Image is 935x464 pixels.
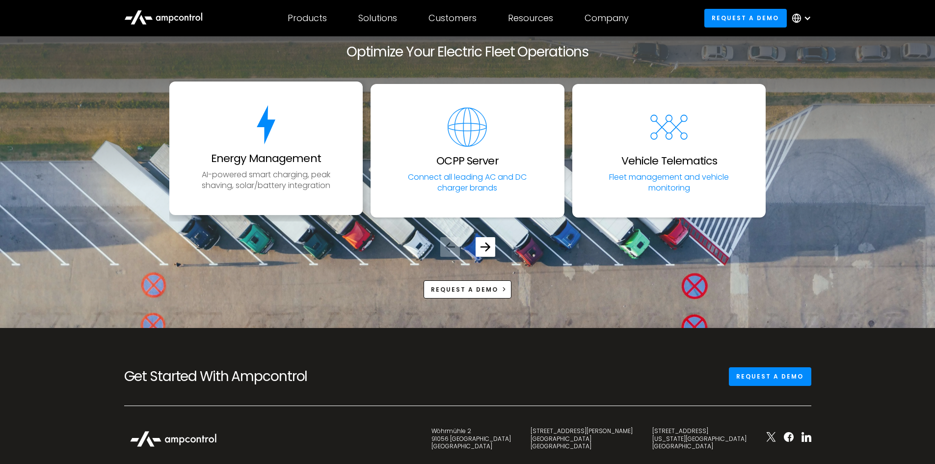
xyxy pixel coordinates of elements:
div: [STREET_ADDRESS][PERSON_NAME] [GEOGRAPHIC_DATA] [GEOGRAPHIC_DATA] [531,427,633,450]
h3: Energy Management [211,152,321,165]
div: [STREET_ADDRESS] [US_STATE][GEOGRAPHIC_DATA] [GEOGRAPHIC_DATA] [652,427,747,450]
h3: OCPP Server [436,155,498,167]
div: Request a demo [431,285,498,294]
div: Customers [428,13,477,24]
div: Resources [508,13,553,24]
a: energy for ev chargingEnergy ManagementAI-powered smart charging, peak shaving, solar/battery int... [169,82,363,215]
h2: Optimize Your Electric Fleet Operations [169,44,766,60]
a: Request a demo [704,9,787,27]
div: Company [585,13,629,24]
div: Solutions [358,13,397,24]
div: Wöhrmühle 2 91056 [GEOGRAPHIC_DATA] [GEOGRAPHIC_DATA] [431,427,511,450]
a: Request a demo [424,280,512,299]
img: software for EV fleets [448,108,487,147]
div: Previous slide [440,237,460,257]
img: energy for ev charging [246,105,286,144]
img: Ampcontrol Logo [124,426,222,452]
p: Fleet management and vehicle monitoring [594,172,745,194]
a: Vehicle TelematicsFleet management and vehicle monitoring [572,84,766,218]
a: Request a demo [729,367,811,385]
div: 2 / 5 [371,84,564,218]
a: software for EV fleetsOCPP ServerConnect all leading AC and DC charger brands [371,84,564,218]
p: Connect all leading AC and DC charger brands [392,172,543,194]
div: Products [288,13,327,24]
div: 1 / 5 [169,84,363,218]
h3: Vehicle Telematics [621,155,717,167]
p: AI-powered smart charging, peak shaving, solar/battery integration [191,169,342,191]
div: Next slide [476,237,495,257]
div: 3 / 5 [572,84,766,218]
h2: Get Started With Ampcontrol [124,368,340,385]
